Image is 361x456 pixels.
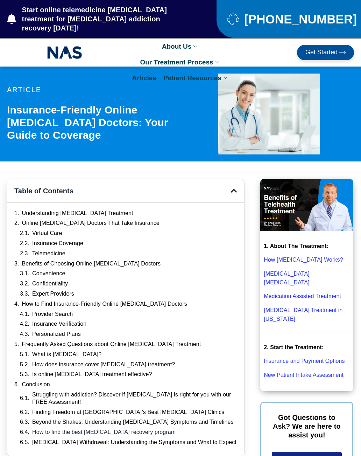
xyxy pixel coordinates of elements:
[22,210,133,217] a: Understanding [MEDICAL_DATA] Treatment
[242,15,357,23] span: [PHONE_NUMBER]
[32,391,237,406] a: Struggling with addiction? Discover if [MEDICAL_DATA] is right for you with our FREE Assessment!
[32,320,86,328] a: Insurance Verification
[20,5,189,33] span: Start online telemedicine [MEDICAL_DATA] treatment for [MEDICAL_DATA] addiction recovery [DATE]!
[260,179,353,231] img: Benefits of Telehealth Suboxone Treatment that you should know
[158,39,203,54] a: About Us
[47,44,82,61] img: NAS_email_signature-removebg-preview.png
[231,187,237,194] div: Close table of contents
[32,361,175,368] a: How does insurance cover [MEDICAL_DATA] treatment?
[264,271,310,285] a: [MEDICAL_DATA] [MEDICAL_DATA]
[14,186,231,195] h4: Table of Contents
[32,311,73,318] a: Provider Search
[32,240,83,247] a: Insurance Coverage
[32,280,68,288] a: Confidentiality
[32,270,65,277] a: Convenience
[32,409,224,416] a: Finding Freedom at [GEOGRAPHIC_DATA]’s Best [MEDICAL_DATA] Clinics
[264,293,341,299] a: Medication Assisted Treatment
[22,220,160,227] a: Online [MEDICAL_DATA] Doctors That Take Insurance
[32,230,62,237] a: Virtual Care
[32,429,176,436] a: How to find the best [MEDICAL_DATA] recovery program
[22,300,187,308] a: How to Find Insurance-Friendly Online [MEDICAL_DATA] Doctors
[32,371,152,378] a: Is online [MEDICAL_DATA] treatment effective?
[305,49,338,56] span: Get Started
[32,351,101,358] a: What is [MEDICAL_DATA]?
[32,419,234,426] a: Beyond the Shakes: Understanding [MEDICAL_DATA] Symptoms and Timelines
[7,104,184,141] h1: Insurance-Friendly Online [MEDICAL_DATA] Doctors: Your Guide to Coverage
[128,70,160,86] a: Articles
[32,439,236,446] a: [MEDICAL_DATA] Withdrawal: Understanding the Symptoms and What to Expect
[22,381,50,388] a: Conclusion
[264,307,342,322] a: [MEDICAL_DATA] Treatment in [US_STATE]
[7,86,184,93] p: article
[32,250,65,257] a: Telemedicine
[264,257,343,263] a: How [MEDICAL_DATA] Works?
[7,5,189,33] a: Start online telemedicine [MEDICAL_DATA] treatment for [MEDICAL_DATA] addiction recovery [DATE]!
[136,54,224,70] a: Our Treatment Process
[32,290,74,298] a: Expert Providers
[264,358,345,364] a: Insurance and Payment Options
[297,45,354,60] a: Get Started
[264,344,324,350] strong: 2. Start the Treatment:
[218,74,320,154] img: Telemedicine-Suboxone-Doctors-for-Opioid-Addiction-Treatment-in-Tennessee
[264,372,344,378] a: New Patient Intake Assessment
[227,13,344,25] a: [PHONE_NUMBER]
[160,70,233,86] a: Patient Resources
[22,341,201,348] a: Frequently Asked Questions about Online [MEDICAL_DATA] Treatment
[22,260,161,268] a: Benefits of Choosing Online [MEDICAL_DATA] Doctors
[272,413,342,440] p: Got Questions to Ask? We are here to assist you!
[264,243,328,249] strong: 1. About The Treatment:
[32,331,81,338] a: Personalized Plans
